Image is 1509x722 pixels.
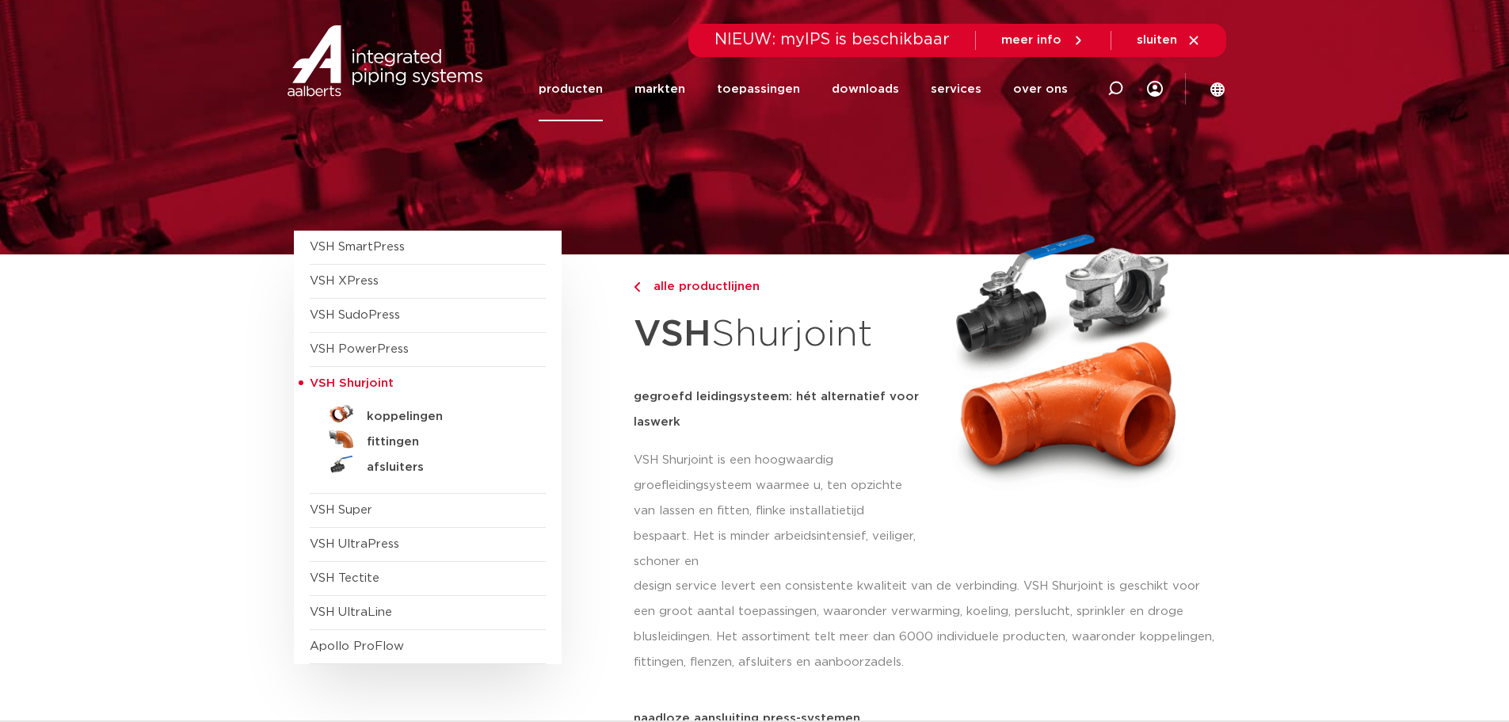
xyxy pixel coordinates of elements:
[310,538,399,550] a: VSH UltraPress
[367,460,524,475] h5: afsluiters
[634,316,711,353] strong: VSH
[1001,34,1061,46] span: meer info
[367,410,524,424] h5: koppelingen
[634,574,1216,675] p: design service levert een consistente kwaliteit van de verbinding. VSH Shurjoint is geschikt voor...
[310,343,409,355] a: VSH PowerPress
[310,426,546,452] a: fittingen
[310,377,394,389] span: VSH Shurjoint
[310,401,546,426] a: koppelingen
[1013,57,1068,121] a: over ons
[539,57,603,121] a: producten
[634,277,920,296] a: alle productlijnen
[931,57,981,121] a: services
[717,57,800,121] a: toepassingen
[634,384,920,435] h5: gegroefd leidingsysteem: hét alternatief voor laswerk
[367,435,524,449] h5: fittingen
[310,640,404,652] a: Apollo ProFlow
[310,606,392,618] a: VSH UltraLine
[310,309,400,321] a: VSH SudoPress
[634,57,685,121] a: markten
[539,57,1068,121] nav: Menu
[310,241,405,253] a: VSH SmartPress
[310,275,379,287] a: VSH XPress
[1147,57,1163,121] div: my IPS
[1137,33,1201,48] a: sluiten
[832,57,899,121] a: downloads
[310,452,546,477] a: afsluiters
[634,448,920,575] p: VSH Shurjoint is een hoogwaardig groefleidingsysteem waarmee u, ten opzichte van lassen en fitten...
[644,281,760,292] span: alle productlijnen
[634,282,640,292] img: chevron-right.svg
[1137,34,1177,46] span: sluiten
[310,504,372,516] a: VSH Super
[714,32,950,48] span: NIEUW: myIPS is beschikbaar
[310,572,379,584] a: VSH Tectite
[1001,33,1085,48] a: meer info
[634,304,920,365] h1: Shurjoint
